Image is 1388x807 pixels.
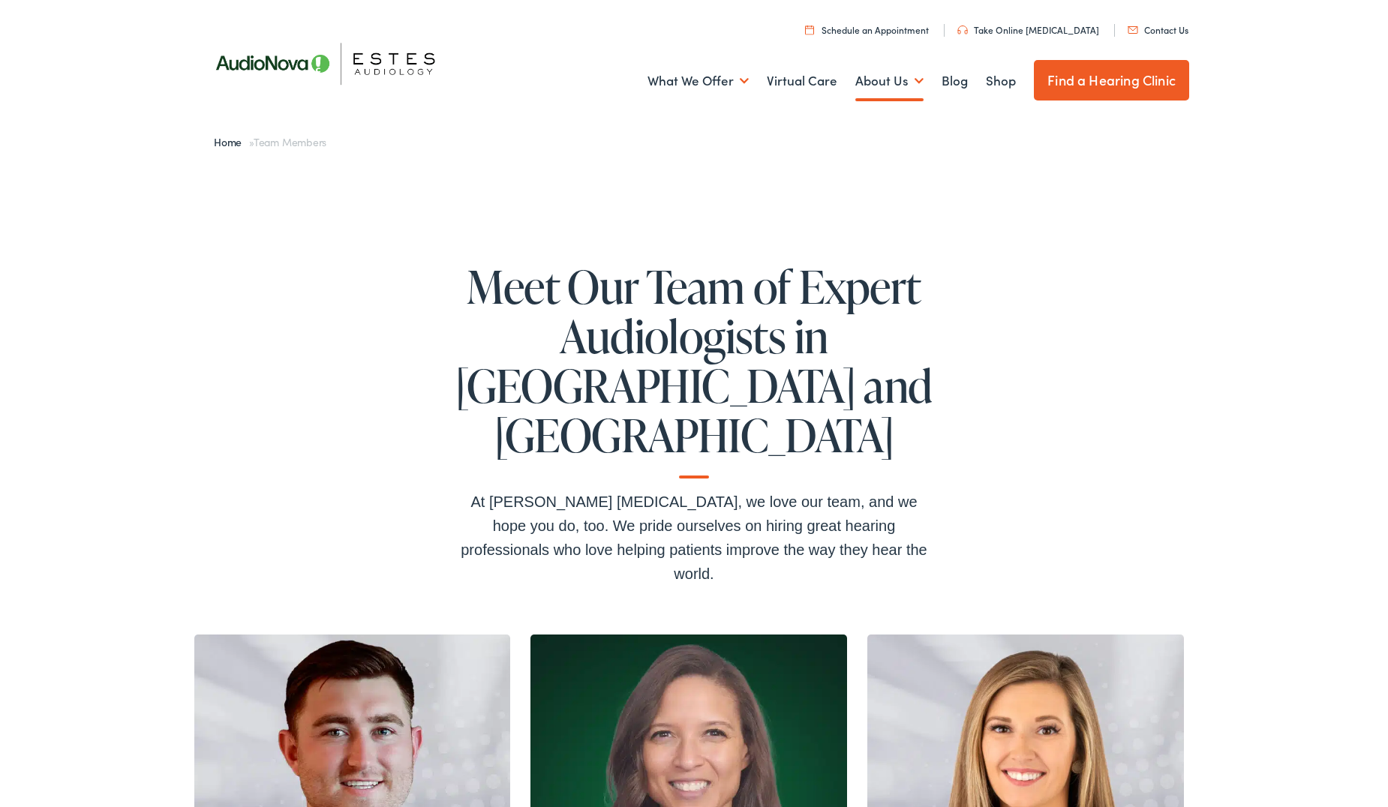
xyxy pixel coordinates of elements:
span: » [214,134,326,149]
h1: Meet Our Team of Expert Audiologists in [GEOGRAPHIC_DATA] and [GEOGRAPHIC_DATA] [454,262,934,478]
div: At [PERSON_NAME] [MEDICAL_DATA], we love our team, and we hope you do, too. We pride ourselves on... [454,490,934,586]
a: Shop [986,53,1016,109]
a: Blog [942,53,968,109]
a: What We Offer [647,53,749,109]
span: Team Members [254,134,326,149]
a: Find a Hearing Clinic [1034,60,1189,100]
img: utility icon [1128,26,1138,34]
img: utility icon [957,25,968,34]
a: Take Online [MEDICAL_DATA] [957,23,1099,36]
img: utility icon [805,25,814,34]
a: Schedule an Appointment [805,23,929,36]
a: Contact Us [1128,23,1188,36]
a: Home [214,134,249,149]
a: About Us [855,53,924,109]
a: Virtual Care [767,53,837,109]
